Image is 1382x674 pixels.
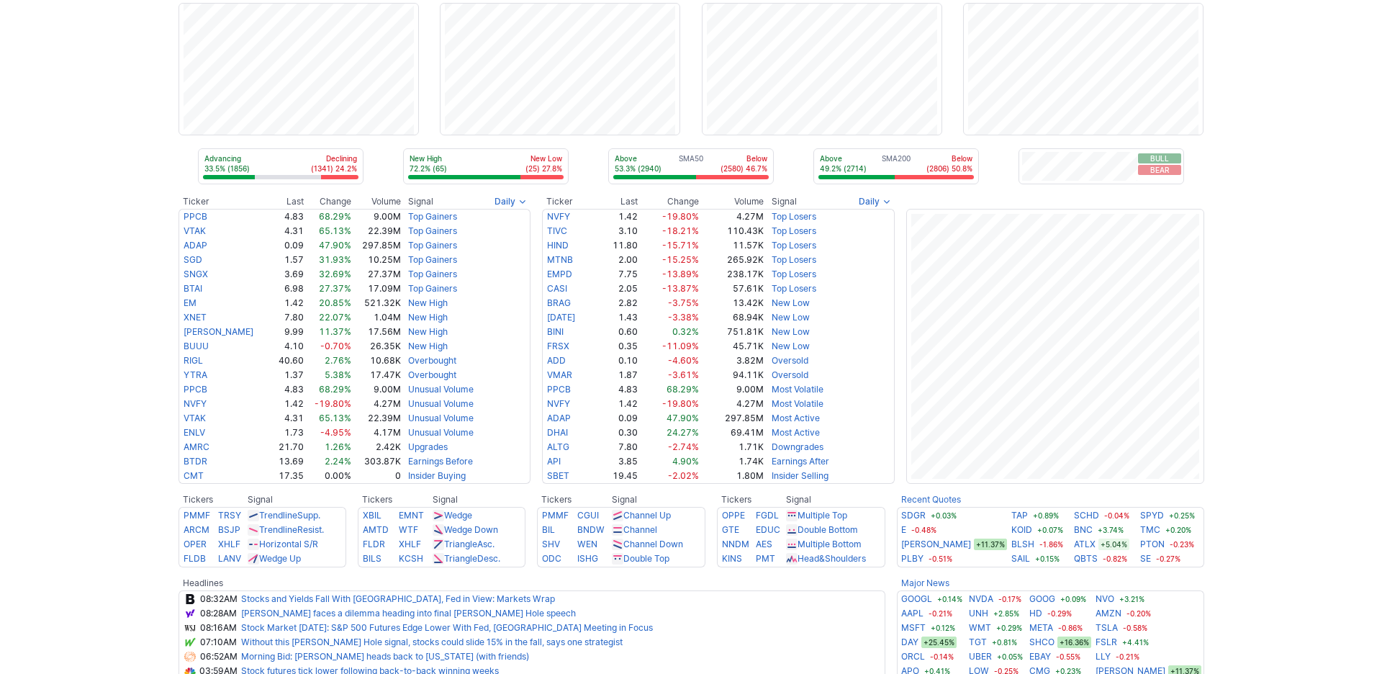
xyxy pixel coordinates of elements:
a: RIGL [184,355,203,366]
td: 1.37 [271,368,304,382]
b: Recent Quotes [901,494,961,505]
a: MSFT [901,621,926,635]
a: Channel Up [623,510,671,521]
a: Unusual Volume [408,413,474,423]
a: Earnings Before [408,456,473,467]
a: Top Losers [772,225,816,236]
td: 11.57K [700,238,764,253]
a: BLSH [1011,537,1034,552]
a: Multiple Top [798,510,847,521]
a: BNC [1074,523,1093,537]
span: 31.93% [319,254,351,265]
a: TAP [1011,508,1028,523]
td: 4.27M [700,209,764,224]
td: 3.10 [596,224,638,238]
td: 1.87 [596,368,638,382]
a: HIND [547,240,569,251]
a: Top Losers [772,211,816,222]
span: -3.75% [668,297,699,308]
a: Downgrades [772,441,823,452]
div: SMA50 [613,153,769,175]
a: E [901,523,906,537]
p: (1341) 24.2% [311,163,357,174]
span: -19.80% [662,398,699,409]
a: New Low [772,312,810,323]
td: 1.57 [271,253,304,267]
a: PMMF [542,510,569,521]
a: XNET [184,312,207,323]
a: Top Losers [772,240,816,251]
a: QBTS [1074,552,1098,566]
span: -13.87% [662,283,699,294]
a: GTE [722,524,739,535]
td: 17.56M [352,325,402,339]
a: TGT [969,635,987,650]
a: BUUU [184,341,209,351]
a: Overbought [408,369,456,380]
a: TIVC [547,225,567,236]
td: 297.85M [352,238,402,253]
td: 751.81K [700,325,764,339]
a: XBIL [363,510,381,521]
a: Channel [623,524,657,535]
td: 1.04M [352,310,402,325]
td: 4.83 [271,382,304,397]
a: AAPL [901,606,923,621]
span: 32.69% [319,269,351,279]
span: 11.37% [319,326,351,337]
a: LANV [218,553,241,564]
a: PPCB [184,211,207,222]
a: KINS [722,553,742,564]
a: PPCB [547,384,571,395]
th: Change [304,194,352,209]
td: 9.99 [271,325,304,339]
a: SDGR [901,508,926,523]
a: Wedge [444,510,472,521]
a: HD [1029,606,1042,621]
td: 4.31 [271,224,304,238]
td: 2.05 [596,282,638,296]
td: 6.98 [271,282,304,296]
td: 1.42 [596,397,638,411]
a: Top Losers [772,283,816,294]
a: Insider Buying [408,470,466,481]
span: -11.09% [662,341,699,351]
a: Insider Selling [772,470,828,481]
a: TrendlineSupp. [259,510,320,521]
span: Asc. [477,539,494,549]
a: VTAK [184,413,206,423]
a: SPYD [1140,508,1164,523]
p: Below [926,153,972,163]
a: NVFY [184,398,207,409]
td: 26.35K [352,339,402,354]
td: 7.75 [596,267,638,282]
p: 33.5% (1856) [204,163,250,174]
p: 72.2% (65) [410,163,447,174]
a: CMT [184,470,204,481]
a: PTON [1140,537,1165,552]
td: 0.35 [596,339,638,354]
span: Desc. [477,553,500,564]
a: Stocks and Yields Fall With [GEOGRAPHIC_DATA], Fed in View: Markets Wrap [241,593,555,604]
a: ORCL [901,650,925,664]
a: Unusual Volume [408,427,474,438]
a: WMT [969,621,991,635]
a: ADD [547,355,566,366]
span: Daily [859,194,880,209]
p: Advancing [204,153,250,163]
a: ADAP [184,240,207,251]
a: SBET [547,470,569,481]
th: Change [638,194,700,209]
a: New Low [772,297,810,308]
a: SE [1140,552,1151,566]
td: 4.83 [596,382,638,397]
td: 238.17K [700,267,764,282]
a: NNDM [722,539,749,549]
a: NVFY [547,398,570,409]
a: TrendlineResist. [259,524,324,535]
td: 13.42K [700,296,764,310]
a: Wedge Up [259,553,301,564]
p: (2580) 46.7% [721,163,767,174]
a: ODC [542,553,561,564]
a: PPCB [184,384,207,395]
